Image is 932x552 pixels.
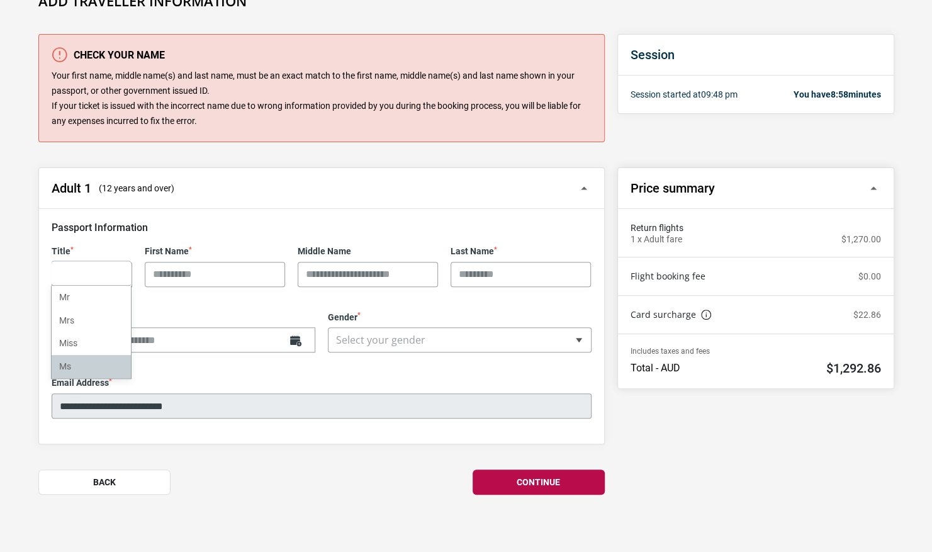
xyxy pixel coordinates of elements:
button: Back [38,470,171,495]
h2: Adult 1 [52,181,91,196]
p: You have minutes [794,88,881,101]
h3: Check your name [52,47,592,62]
span: 09:48 pm [701,89,738,99]
p: Miss [59,338,77,349]
span: Return flights [631,222,881,234]
a: Flight booking fee [631,270,705,283]
label: Gender [328,312,592,323]
h3: Passport Information [52,222,592,234]
label: Middle Name [298,246,438,257]
h2: $1,292.86 [826,361,881,376]
p: Your first name, middle name(s) and last name, must be an exact match to the first name, middle n... [52,69,592,128]
h2: Session [631,47,881,62]
button: Price summary [618,168,894,209]
p: Includes taxes and fees [631,347,881,356]
p: $22.86 [853,310,881,320]
p: Mrs [59,315,74,326]
span: Select your gender [328,327,592,352]
p: Total - AUD [631,362,680,375]
button: Continue [473,470,605,495]
p: $0.00 [858,271,881,282]
span: (12 years and over) [99,182,174,194]
label: First Name [145,246,285,257]
p: $1,270.00 [841,234,881,245]
span: Select your gender [328,328,591,352]
label: Title [52,246,132,257]
p: Ms [59,361,71,372]
label: Date Of Birth [52,312,315,323]
h2: Price summary [631,181,715,196]
p: 1 x Adult fare [631,234,682,245]
button: Adult 1 (12 years and over) [39,168,604,209]
span: Select your gender [336,333,425,347]
input: Search [52,261,131,286]
label: Last Name [451,246,591,257]
label: Email Address [52,378,592,388]
p: Mr [59,292,70,303]
span: 8:58 [831,89,848,99]
p: Session started at [631,88,738,101]
a: Card surcharge [631,308,711,321]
